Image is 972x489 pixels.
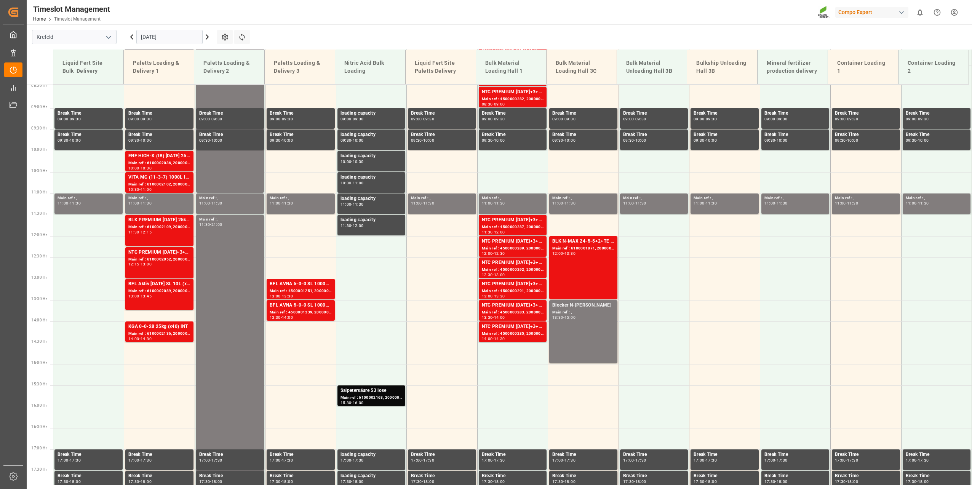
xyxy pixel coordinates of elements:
div: 11:30 [353,203,364,206]
div: 09:30 [494,117,505,121]
div: - [139,230,141,234]
div: 09:00 [694,117,705,121]
div: Main ref : , [552,309,614,316]
span: 13:30 Hr [31,297,47,301]
div: 09:30 [482,139,493,142]
div: loading capacity [341,131,403,139]
div: Mineral fertilizer production delivery [764,56,822,78]
div: 11:00 [128,201,139,205]
div: 09:00 [411,117,422,121]
div: Break Time [411,110,473,117]
div: 11:00 [694,201,705,205]
div: - [281,117,282,121]
div: Main ref : , [835,195,897,201]
button: open menu [102,31,114,43]
div: - [422,117,423,121]
div: - [492,337,494,340]
div: Break Time [552,110,614,117]
div: Main ref : , [552,195,614,201]
div: 14:00 [128,337,139,340]
div: Liquid Fert Site Bulk Delivery [59,56,117,78]
div: 10:00 [353,139,364,142]
div: loading capacity [341,152,403,160]
div: 09:30 [906,139,917,142]
div: - [69,201,70,205]
span: 11:00 Hr [31,190,47,194]
span: 12:00 Hr [31,233,47,237]
input: Type to search/select [32,30,117,44]
div: 10:00 [70,139,81,142]
input: DD.MM.YYYY [136,30,203,44]
div: 09:00 [764,117,775,121]
div: Paletts Loading & Delivery 1 [130,56,188,78]
div: 15:30 [341,401,352,404]
div: 13:30 [564,252,576,255]
div: 11:30 [635,201,646,205]
div: NTC PREMIUM [DATE]+3+TE BULK [482,46,544,53]
div: 10:00 [423,139,434,142]
div: Break Time [694,131,756,139]
div: 09:00 [128,117,139,121]
div: 11:00 [623,201,634,205]
div: 11:00 [58,201,69,205]
div: 12:15 [141,230,152,234]
div: Main ref : , [128,195,190,201]
div: - [846,201,847,205]
div: BFL Aktiv [DATE] SL 10L (x60) DEBFL Aktiv [DATE] SL 200L (x4) DENTC PREMIUM [DATE] 25kg (x40) D,E... [128,280,190,288]
div: Break Time [835,110,897,117]
div: 09:30 [58,139,69,142]
div: NTC PREMIUM [DATE]+3+TE BULK [482,259,544,267]
div: - [139,166,141,170]
div: Main ref : , [58,195,120,201]
div: 10:30 [353,160,364,163]
div: NTC PREMIUM [DATE]+3+TE BULK [482,280,544,288]
div: - [422,139,423,142]
div: Main ref : 6100002102, 2000001485 [128,181,190,188]
div: 12:00 [482,252,493,255]
div: Container Loading 2 [905,56,962,78]
div: 11:00 [270,201,281,205]
div: 14:00 [482,337,493,340]
div: Main ref : 6100002036, 2000001537 [128,160,190,166]
div: 09:00 [199,117,210,121]
div: 09:30 [411,139,422,142]
div: Main ref : , [623,195,685,201]
div: 10:00 [777,139,788,142]
button: Compo Expert [835,5,911,19]
div: 13:30 [282,294,293,298]
span: 09:00 Hr [31,105,47,109]
div: 11:30 [211,201,222,205]
div: 10:00 [847,139,858,142]
div: Paletts Loading & Delivery 3 [271,56,329,78]
div: 13:00 [494,273,505,276]
div: Salpetersäure 53 lose [341,387,403,395]
img: Screenshot%202023-09-29%20at%2010.02.21.png_1712312052.png [818,6,830,19]
div: 12:00 [494,230,505,234]
div: 11:30 [282,201,293,205]
div: NTC PREMIUM [DATE]+3+TE BULK [482,323,544,331]
div: Bulk Material Loading Hall 1 [482,56,540,78]
div: - [351,203,352,206]
div: - [846,139,847,142]
div: 09:30 [282,117,293,121]
div: 12:00 [552,252,563,255]
div: Break Time [482,110,544,117]
div: 13:00 [482,294,493,298]
div: 11:30 [777,201,788,205]
div: Break Time [906,131,968,139]
div: 11:30 [70,201,81,205]
div: - [563,139,564,142]
div: 13:00 [141,262,152,266]
div: 11:00 [411,201,422,205]
div: - [210,117,211,121]
div: 11:30 [847,201,858,205]
div: 14:30 [141,337,152,340]
div: - [775,117,776,121]
div: - [916,117,918,121]
div: 08:30 [482,102,493,106]
div: 09:30 [918,117,929,121]
div: Paletts Loading & Delivery 2 [200,56,258,78]
div: loading capacity [341,110,403,117]
div: Main ref : , [764,195,827,201]
div: Main ref : 4500000282, 2000000239 [482,96,544,102]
